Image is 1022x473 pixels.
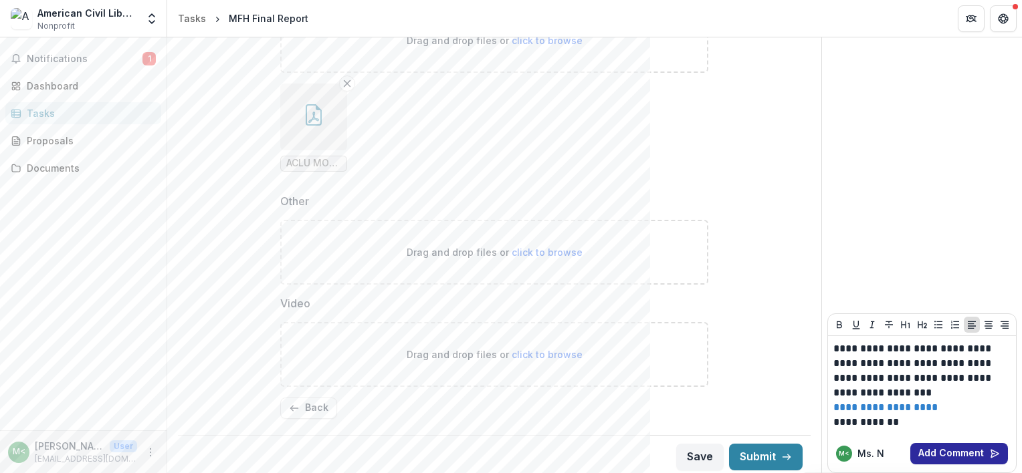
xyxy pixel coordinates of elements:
button: Notifications1 [5,48,161,69]
button: Bullet List [930,317,946,333]
button: Bold [831,317,847,333]
span: click to browse [512,247,583,258]
div: Dashboard [27,79,150,93]
a: Documents [5,157,161,179]
div: Remove FileACLU MO Hayti PAUSE Report digital version.pdf [280,84,347,172]
p: Drag and drop files or [407,347,583,361]
button: More [142,444,159,460]
button: Strike [881,317,897,333]
button: Save [676,444,724,470]
div: Documents [27,161,150,175]
span: click to browse [512,35,583,46]
a: Proposals [5,130,161,152]
button: Align Left [964,317,980,333]
p: Ms. N [857,446,884,460]
div: American Civil Liberties Union Of [US_STATE] Foundation [37,6,137,20]
span: click to browse [512,349,583,360]
div: MFH Final Report [229,11,308,25]
button: Get Help [990,5,1017,32]
p: Other [280,193,309,209]
a: Dashboard [5,75,161,97]
button: Align Center [981,317,997,333]
button: Back [280,398,337,419]
div: Ms. Nicole Rainey <nrainey@aclu-mo.org> [839,450,849,457]
div: Tasks [178,11,206,25]
nav: breadcrumb [173,9,314,28]
div: Ms. Nicole Rainey <nrainey@aclu-mo.org> [13,448,25,456]
button: Partners [958,5,985,32]
button: Remove File [339,75,355,92]
button: Ordered List [947,317,963,333]
button: Add Comment [910,443,1008,464]
button: Heading 1 [898,317,914,333]
div: Proposals [27,134,150,148]
img: American Civil Liberties Union Of Missouri Foundation [11,8,32,29]
button: Heading 2 [914,317,930,333]
p: Video [280,295,310,311]
button: Italicize [864,317,880,333]
a: Tasks [173,9,211,28]
p: Drag and drop files or [407,33,583,47]
span: Nonprofit [37,20,75,32]
button: Align Right [997,317,1013,333]
div: Tasks [27,106,150,120]
p: [EMAIL_ADDRESS][DOMAIN_NAME] [35,453,137,465]
a: Tasks [5,102,161,124]
span: Notifications [27,53,142,65]
button: Underline [848,317,864,333]
p: User [110,440,137,452]
p: Drag and drop files or [407,245,583,259]
p: [PERSON_NAME] <[EMAIL_ADDRESS][DOMAIN_NAME]> [35,439,104,453]
button: Open entity switcher [142,5,161,32]
button: Submit [729,444,803,470]
span: ACLU MO Hayti PAUSE Report digital version.pdf [286,158,341,169]
span: 1 [142,52,156,65]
